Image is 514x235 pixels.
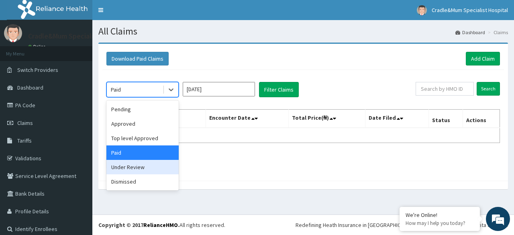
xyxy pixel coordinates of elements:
p: How may I help you today? [406,220,474,227]
span: Switch Providers [17,66,58,74]
li: Claims [486,29,508,36]
a: Online [28,44,47,49]
div: Pending [106,102,179,116]
input: Select Month and Year [183,82,255,96]
th: Encounter Date [206,110,288,128]
img: d_794563401_company_1708531726252_794563401 [15,40,33,60]
div: Top level Approved [106,131,179,145]
th: Total Price(₦) [288,110,365,128]
span: Cradle&Mum Specialist Hospital [432,6,508,14]
div: Minimize live chat window [132,4,151,23]
a: Add Claim [466,52,500,65]
img: User Image [417,5,427,15]
input: Search by HMO ID [416,82,474,96]
div: Redefining Heath Insurance in [GEOGRAPHIC_DATA] using Telemedicine and Data Science! [296,221,508,229]
div: We're Online! [406,211,474,219]
button: Download Paid Claims [106,52,169,65]
span: We're online! [47,68,111,149]
h1: All Claims [98,26,508,37]
strong: Copyright © 2017 . [98,221,179,229]
div: Paid [106,145,179,160]
button: Filter Claims [259,82,299,97]
p: Cradle&Mum Specialist Hospital [28,33,128,40]
th: Status [428,110,463,128]
div: Approved [106,116,179,131]
span: Tariffs [17,137,32,144]
input: Search [477,82,500,96]
textarea: Type your message and hit 'Enter' [4,153,153,181]
div: Paid [111,86,121,94]
a: RelianceHMO [143,221,178,229]
div: Under Review [106,160,179,174]
div: Chat with us now [42,45,135,55]
img: User Image [4,24,22,42]
div: Dismissed [106,174,179,189]
a: Dashboard [455,29,485,36]
span: Claims [17,119,33,127]
span: Dashboard [17,84,43,91]
th: Actions [463,110,500,128]
th: Date Filed [365,110,428,128]
footer: All rights reserved. [92,215,514,235]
